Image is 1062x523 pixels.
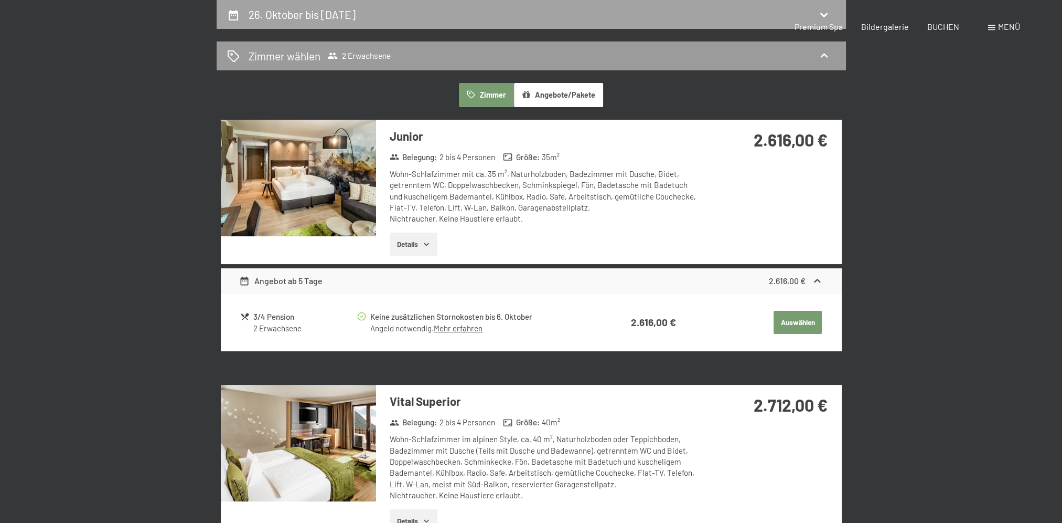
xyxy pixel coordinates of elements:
span: 2 Erwachsene [327,50,391,61]
strong: 2.712,00 € [754,395,828,415]
button: Details [390,233,437,256]
strong: 2.616,00 € [754,130,828,150]
h2: Zimmer wählen [249,48,320,64]
span: 2 bis 4 Personen [439,417,495,428]
span: Menü [998,22,1020,32]
div: Angeld notwendig. [370,323,588,334]
a: BUCHEN [927,22,959,32]
strong: 2.616,00 € [769,276,806,286]
button: Auswählen [774,311,822,334]
div: Wohn-Schlafzimmer im alpinen Style, ca. 40 m², Naturholzboden oder Teppichboden, Badezimmer mit D... [390,434,702,501]
div: Angebot ab 5 Tage [239,275,323,287]
strong: Größe : [503,152,540,163]
div: Keine zusätzlichen Stornokosten bis 6. Oktober [370,311,588,323]
h3: Vital Superior [390,393,702,410]
strong: Belegung : [390,152,437,163]
a: Bildergalerie [861,22,909,32]
strong: Größe : [503,417,540,428]
strong: Belegung : [390,417,437,428]
div: Wohn-Schlafzimmer mit ca. 35 m², Naturholzboden, Badezimmer mit Dusche, Bidet, getrenntem WC, Dop... [390,169,702,224]
img: mss_renderimg.php [221,120,376,236]
div: 3/4 Pension [253,311,356,323]
button: Zimmer [459,83,513,107]
span: 40 m² [542,417,560,428]
span: 2 bis 4 Personen [439,152,495,163]
span: 35 m² [542,152,560,163]
div: Angebot ab 5 Tage2.616,00 € [221,268,842,294]
h3: Junior [390,128,702,144]
strong: 2.616,00 € [631,316,676,328]
div: 2 Erwachsene [253,323,356,334]
a: Premium Spa [794,22,842,32]
h2: 26. Oktober bis [DATE] [249,8,356,21]
a: Mehr erfahren [434,323,482,333]
img: mss_renderimg.php [221,385,376,501]
button: Angebote/Pakete [514,83,603,107]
